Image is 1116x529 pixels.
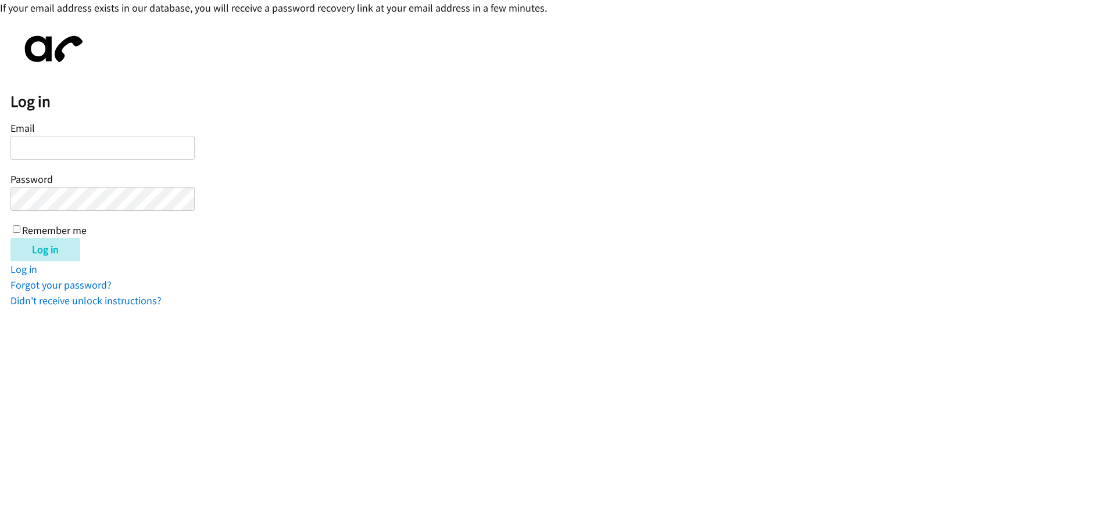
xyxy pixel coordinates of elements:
label: Remember me [22,224,87,237]
h2: Log in [10,92,1116,111]
label: Password [10,172,53,186]
img: aphone-8a226864a2ddd6a5e75d1ebefc011f4aa8f32683c2d82f3fb0802fe031f96514.svg [10,26,92,72]
a: Log in [10,262,37,276]
label: Email [10,121,35,135]
a: Forgot your password? [10,278,112,292]
a: Didn't receive unlock instructions? [10,294,162,307]
input: Log in [10,238,80,261]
